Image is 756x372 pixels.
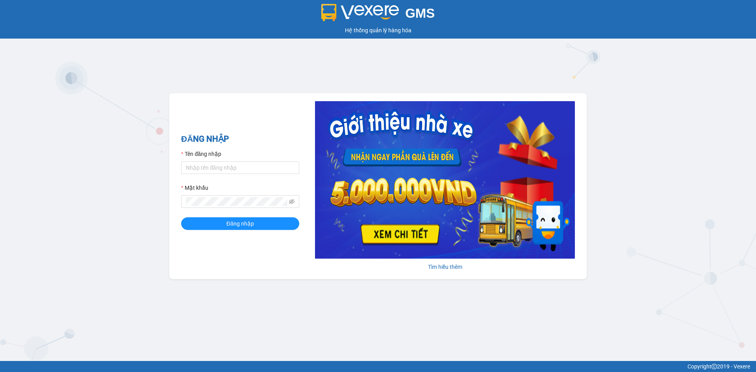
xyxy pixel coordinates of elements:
img: banner-0 [315,101,575,259]
label: Tên đăng nhập [181,150,221,158]
span: GMS [405,6,435,20]
a: GMS [321,12,435,18]
input: Tên đăng nhập [181,161,299,174]
input: Mật khẩu [186,197,287,206]
div: Tìm hiểu thêm [315,263,575,271]
span: eye-invisible [289,199,295,204]
label: Mật khẩu [181,183,208,192]
button: Đăng nhập [181,217,299,230]
span: Đăng nhập [226,219,254,228]
h2: ĐĂNG NHẬP [181,133,299,146]
div: Hệ thống quản lý hàng hóa [2,26,754,35]
img: logo 2 [321,4,399,21]
div: Copyright 2019 - Vexere [6,362,750,371]
span: copyright [712,364,717,369]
